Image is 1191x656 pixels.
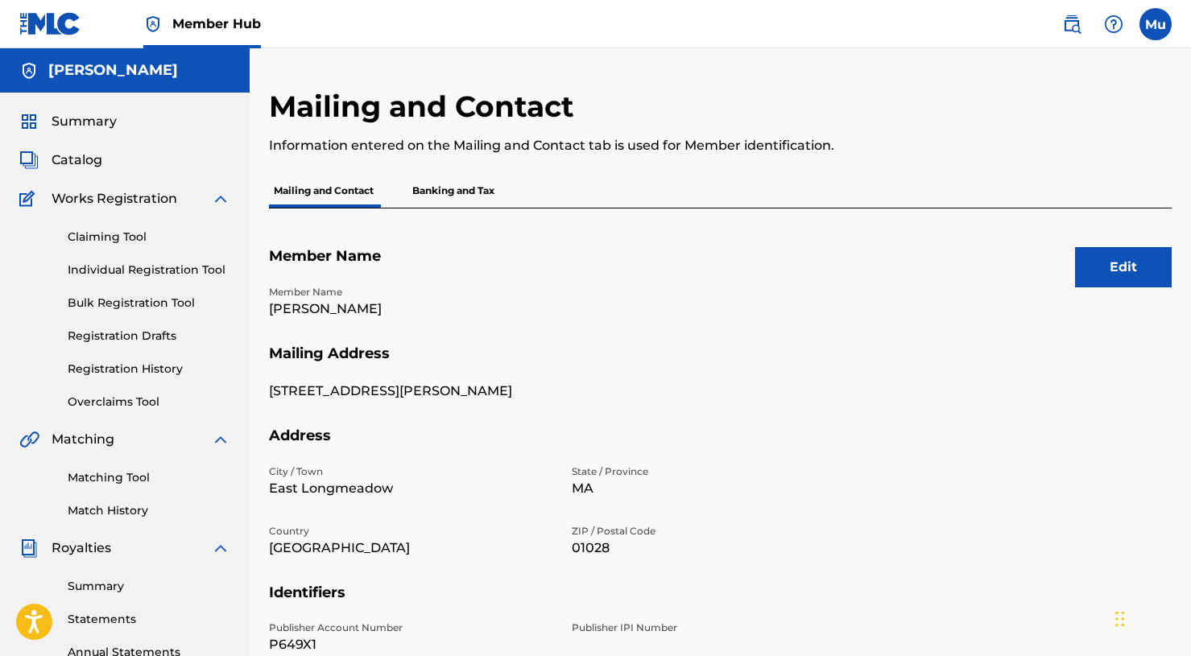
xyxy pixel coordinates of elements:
p: Country [269,524,552,538]
p: East Longmeadow [269,479,552,498]
p: [STREET_ADDRESS][PERSON_NAME] [269,382,552,401]
div: User Menu [1139,8,1172,40]
a: Bulk Registration Tool [68,295,230,311]
h5: Matthew Wilson [48,61,178,80]
a: Matching Tool [68,469,230,486]
span: Member Hub [172,14,261,33]
span: Catalog [52,151,102,170]
img: Matching [19,430,39,449]
p: [PERSON_NAME] [269,299,552,319]
p: Banking and Tax [407,174,499,208]
a: Public Search [1056,8,1088,40]
p: State / Province [572,464,855,479]
div: Drag [1115,595,1125,643]
p: Member Name [269,285,552,299]
a: Overclaims Tool [68,394,230,411]
img: search [1062,14,1081,34]
img: expand [211,189,230,208]
p: ZIP / Postal Code [572,524,855,538]
a: Registration Drafts [68,328,230,345]
img: Catalog [19,151,39,170]
a: Individual Registration Tool [68,262,230,278]
p: Publisher IPI Number [572,621,855,635]
span: Matching [52,430,114,449]
div: Help [1098,8,1130,40]
p: Information entered on the Mailing and Contact tab is used for Member identification. [269,136,964,155]
img: expand [211,538,230,558]
span: Summary [52,112,117,131]
img: expand [211,430,230,449]
button: Edit [1075,247,1172,287]
p: MA [572,479,855,498]
p: Mailing and Contact [269,174,378,208]
a: Claiming Tool [68,229,230,245]
img: MLC Logo [19,12,81,35]
img: help [1104,14,1123,34]
h5: Member Name [269,247,1172,285]
img: Accounts [19,61,39,80]
a: Registration History [68,361,230,378]
span: Royalties [52,538,111,558]
h5: Identifiers [269,584,1172,621]
p: 01028 [572,538,855,558]
p: City / Town [269,464,552,479]
span: Works Registration [52,189,177,208]
h5: Address [269,427,1172,464]
img: Works Registration [19,189,40,208]
h2: Mailing and Contact [269,89,582,125]
a: Statements [68,611,230,628]
h5: Mailing Address [269,345,1172,382]
iframe: Chat Widget [1110,579,1191,656]
iframe: Resource Center [1146,419,1191,551]
a: SummarySummary [19,112,117,131]
p: P649X1 [269,635,552,654]
img: Royalties [19,538,39,558]
p: [GEOGRAPHIC_DATA] [269,538,552,558]
a: Match History [68,502,230,519]
a: CatalogCatalog [19,151,102,170]
img: Top Rightsholder [143,14,163,34]
img: Summary [19,112,39,131]
a: Summary [68,578,230,595]
p: Publisher Account Number [269,621,552,635]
